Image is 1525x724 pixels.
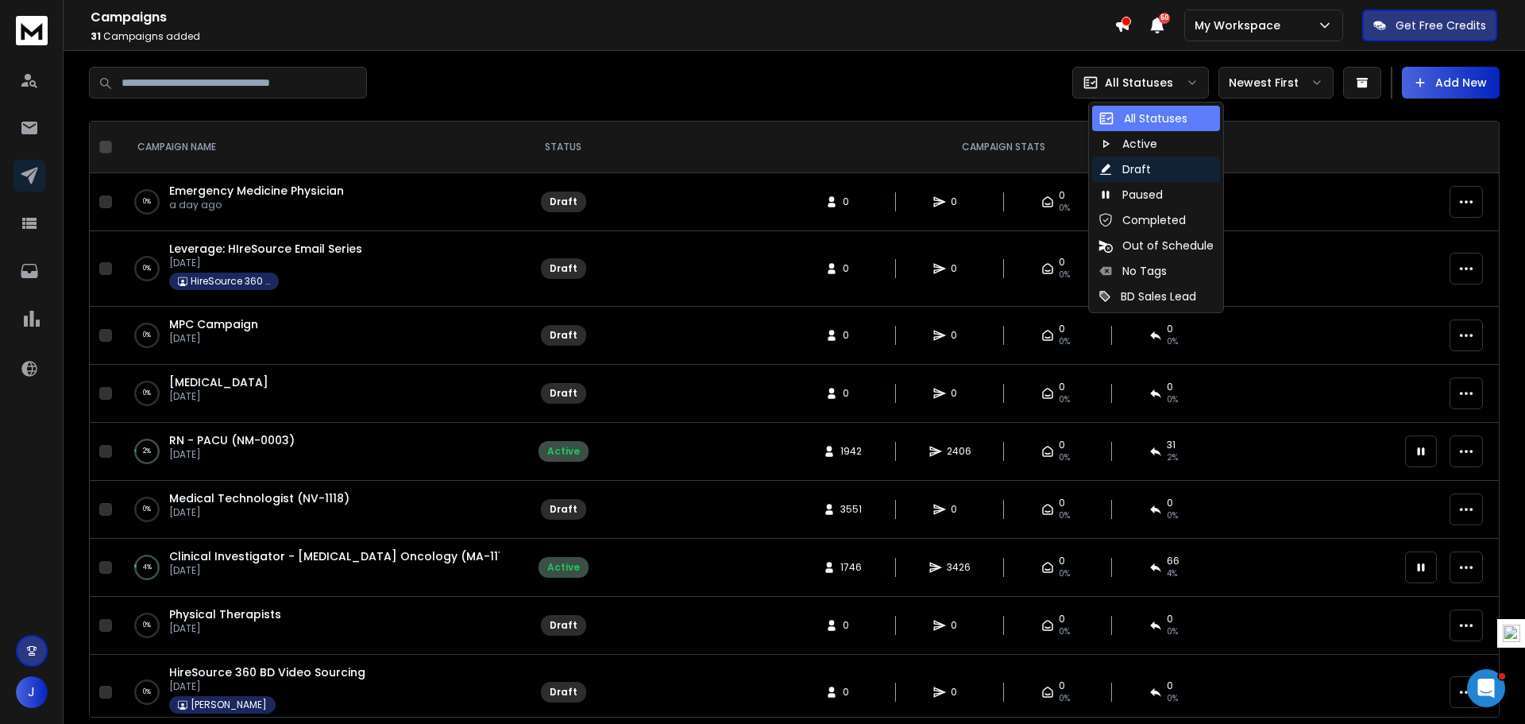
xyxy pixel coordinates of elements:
[118,597,515,655] td: 0%Physical Therapists[DATE]
[611,122,1396,173] th: CAMPAIGN STATS
[1059,625,1070,638] span: 0%
[1167,625,1178,638] span: 0%
[550,329,577,342] div: Draft
[169,199,344,211] p: a day ago
[840,503,862,516] span: 3551
[951,503,967,516] span: 0
[1059,202,1070,215] span: 0%
[1059,269,1070,281] span: 0%
[169,548,515,564] a: Clinical Investigator - [MEDICAL_DATA] Oncology (MA-1117)
[1059,451,1070,464] span: 0%
[843,262,859,275] span: 0
[843,619,859,632] span: 0
[169,680,365,693] p: [DATE]
[1167,335,1178,348] span: 0%
[1167,393,1178,406] span: 0%
[1059,555,1065,567] span: 0
[1059,692,1070,705] span: 0%
[169,622,281,635] p: [DATE]
[1159,13,1170,24] span: 50
[1167,323,1173,335] span: 0
[1362,10,1497,41] button: Get Free Credits
[1059,189,1065,202] span: 0
[118,231,515,307] td: 0%Leverage: HIreSource Email Series[DATE]HireSource 360 BD
[843,329,859,342] span: 0
[1098,110,1187,126] div: All Statuses
[118,481,515,539] td: 0%Medical Technologist (NV-1118)[DATE]
[550,619,577,632] div: Draft
[1059,679,1065,692] span: 0
[118,423,515,481] td: 2%RN - PACU (NM-0003)[DATE]
[947,561,971,574] span: 3426
[1402,67,1500,99] button: Add New
[118,539,515,597] td: 4%Clinical Investigator - [MEDICAL_DATA] Oncology (MA-1117)[DATE]
[169,332,258,345] p: [DATE]
[843,196,859,208] span: 0
[547,561,580,574] div: Active
[1059,381,1065,393] span: 0
[169,506,349,519] p: [DATE]
[840,445,862,458] span: 1942
[843,686,859,699] span: 0
[550,686,577,699] div: Draft
[1467,669,1505,707] iframe: Intercom live chat
[951,387,967,400] span: 0
[1059,256,1065,269] span: 0
[1059,393,1070,406] span: 0%
[143,261,151,277] p: 0 %
[1098,288,1196,304] div: BD Sales Lead
[1059,509,1070,522] span: 0%
[169,183,344,199] a: Emergency Medicine Physician
[951,619,967,632] span: 0
[143,194,151,210] p: 0 %
[16,16,48,45] img: logo
[169,490,349,506] span: Medical Technologist (NV-1118)
[1098,161,1151,177] div: Draft
[1059,567,1070,580] span: 0%
[169,432,295,448] a: RN - PACU (NM-0003)
[1167,613,1173,625] span: 0
[947,445,971,458] span: 2406
[1059,497,1065,509] span: 0
[547,445,580,458] div: Active
[1218,67,1334,99] button: Newest First
[1098,136,1157,152] div: Active
[91,30,1114,43] p: Campaigns added
[91,29,101,43] span: 31
[951,196,967,208] span: 0
[1098,263,1167,279] div: No Tags
[118,365,515,423] td: 0%[MEDICAL_DATA][DATE]
[191,275,270,288] p: HireSource 360 BD
[1195,17,1287,33] p: My Workspace
[550,387,577,400] div: Draft
[191,699,267,711] p: [PERSON_NAME]
[169,257,362,269] p: [DATE]
[1098,212,1186,228] div: Completed
[118,173,515,231] td: 0%Emergency Medicine Physiciana day ago
[515,122,611,173] th: STATUS
[550,262,577,275] div: Draft
[143,684,151,700] p: 0 %
[143,559,152,575] p: 4 %
[169,390,268,403] p: [DATE]
[169,606,281,622] a: Physical Therapists
[169,374,268,390] a: [MEDICAL_DATA]
[843,387,859,400] span: 0
[1167,381,1173,393] span: 0
[169,316,258,332] a: MPC Campaign
[1098,187,1163,203] div: Paused
[1167,497,1173,509] span: 0
[169,241,362,257] a: Leverage: HIreSource Email Series
[16,676,48,708] button: J
[118,307,515,365] td: 0%MPC Campaign[DATE]
[143,501,151,517] p: 0 %
[169,664,365,680] span: HireSource 360 BD Video Sourcing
